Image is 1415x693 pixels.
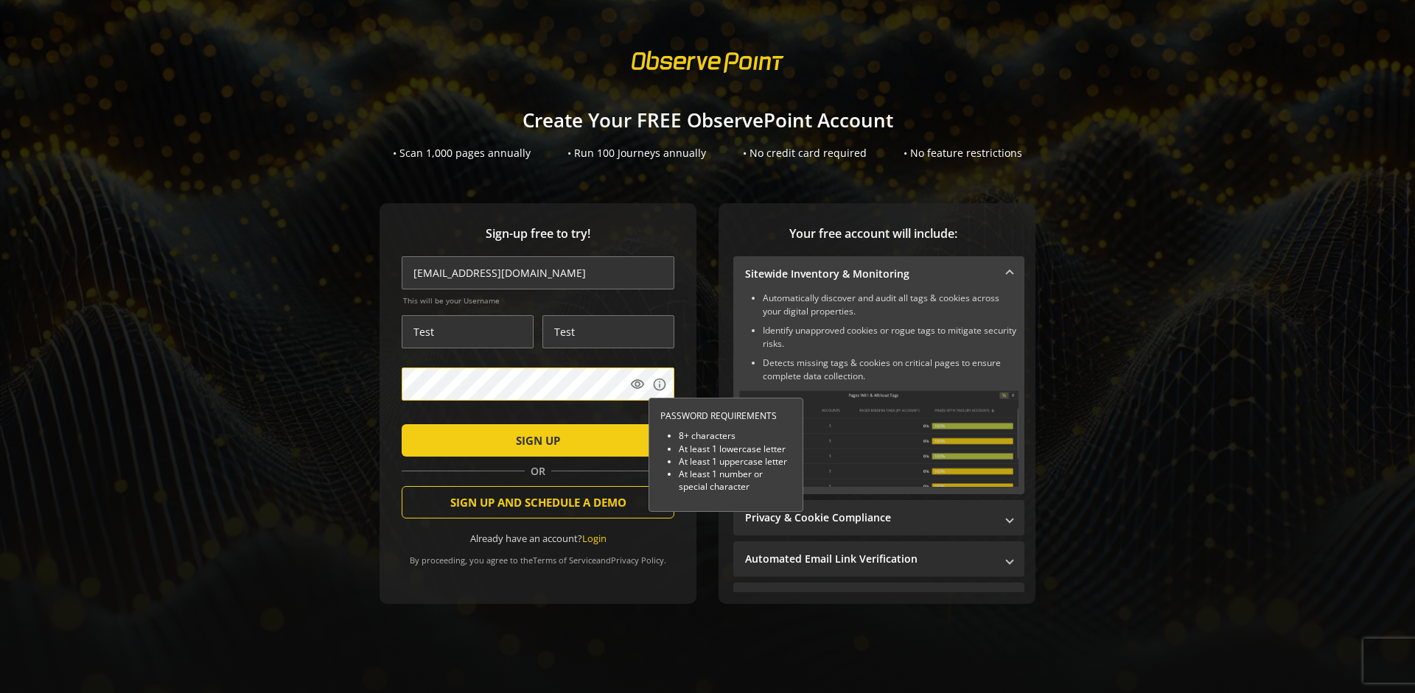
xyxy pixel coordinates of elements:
div: Sitewide Inventory & Monitoring [733,292,1024,494]
li: At least 1 uppercase letter [679,455,792,468]
mat-expansion-panel-header: Performance Monitoring with Web Vitals [733,583,1024,618]
li: Automatically discover and audit all tags & cookies across your digital properties. [763,292,1019,318]
div: Already have an account? [402,532,674,546]
input: Last Name * [542,315,674,348]
mat-icon: visibility [630,377,645,392]
button: SIGN UP AND SCHEDULE A DEMO [402,486,674,518]
li: At least 1 number or special character [679,468,792,493]
li: At least 1 lowercase letter [679,443,792,455]
div: PASSWORD REQUIREMENTS [660,409,792,422]
span: SIGN UP AND SCHEDULE A DEMO [450,489,626,516]
mat-panel-title: Privacy & Cookie Compliance [745,510,995,525]
span: SIGN UP [516,427,560,454]
input: First Name * [402,315,534,348]
div: • No feature restrictions [904,146,1022,161]
a: Terms of Service [533,555,596,566]
a: Privacy Policy [611,555,664,566]
img: Sitewide Inventory & Monitoring [739,390,1019,487]
div: By proceeding, you agree to the and . [402,545,674,566]
mat-panel-title: Automated Email Link Verification [745,552,995,566]
button: SIGN UP [402,424,674,457]
mat-panel-title: Sitewide Inventory & Monitoring [745,267,995,281]
mat-expansion-panel-header: Privacy & Cookie Compliance [733,500,1024,535]
mat-expansion-panel-header: Automated Email Link Verification [733,541,1024,577]
div: • No credit card required [743,146,867,161]
span: Your free account will include: [733,225,1013,242]
mat-icon: info [652,377,667,392]
div: • Run 100 Journeys annually [567,146,706,161]
li: 8+ characters [679,429,792,442]
span: This will be your Username [403,295,674,306]
span: Sign-up free to try! [402,225,674,242]
mat-expansion-panel-header: Sitewide Inventory & Monitoring [733,256,1024,292]
input: Email Address (name@work-email.com) * [402,256,674,289]
a: Login [582,532,607,545]
li: Detects missing tags & cookies on critical pages to ensure complete data collection. [763,356,1019,383]
li: Identify unapproved cookies or rogue tags to mitigate security risks. [763,324,1019,351]
span: OR [525,464,551,479]
div: • Scan 1,000 pages annually [393,146,531,161]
